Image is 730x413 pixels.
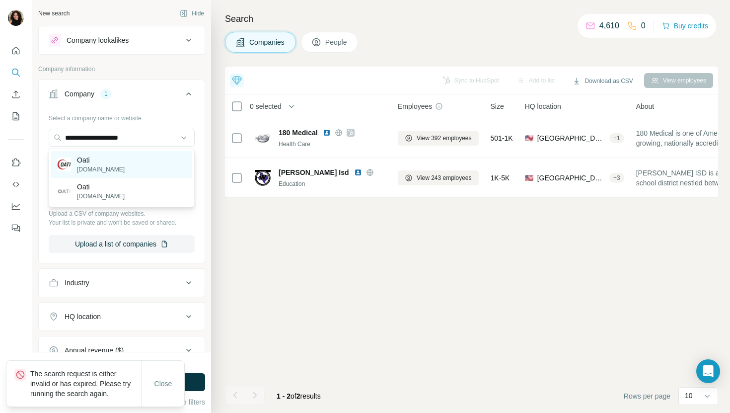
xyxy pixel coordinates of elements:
button: Company lookalikes [39,28,205,52]
img: LinkedIn logo [354,168,362,176]
span: of [291,392,296,400]
div: Health Care [279,140,386,149]
div: HQ location [65,312,101,322]
span: 501-1K [491,133,513,143]
p: Company information [38,65,205,74]
div: 2000 search results remaining [82,358,162,367]
span: People [325,37,348,47]
img: Oati [57,158,71,171]
p: 0 [641,20,646,32]
button: Quick start [8,42,24,60]
p: The search request is either invalid or has expired. Please try running the search again. [30,369,142,399]
p: [DOMAIN_NAME] [77,192,125,201]
div: Industry [65,278,89,288]
p: Upload a CSV of company websites. [49,209,195,218]
button: Dashboard [8,197,24,215]
span: Close [154,379,172,389]
div: Open Intercom Messenger [696,359,720,383]
p: 10 [685,391,693,401]
button: Feedback [8,219,24,237]
span: [GEOGRAPHIC_DATA], [US_STATE] [537,133,605,143]
button: Company1 [39,82,205,110]
button: View 392 employees [398,131,479,146]
button: Use Surfe API [8,175,24,193]
button: Industry [39,271,205,295]
img: Logo of Willis Isd [255,170,271,186]
div: Select a company name or website [49,110,195,123]
span: 🇺🇸 [525,133,533,143]
div: + 1 [609,134,624,143]
img: Logo of 180 Medical [255,130,271,146]
div: Company [65,89,94,99]
span: Rows per page [624,391,670,401]
span: View 392 employees [417,134,472,143]
button: View 243 employees [398,170,479,185]
span: 0 selected [250,101,282,111]
img: Oati [57,184,71,198]
span: 2 [296,392,300,400]
p: Oati [77,155,125,165]
span: [PERSON_NAME] Isd [279,167,349,177]
span: 1 - 2 [277,392,291,400]
button: HQ location [39,305,205,329]
button: Buy credits [662,19,708,33]
span: Companies [249,37,286,47]
p: [DOMAIN_NAME] [77,165,125,174]
img: Avatar [8,10,24,26]
span: 180 Medical [279,128,318,138]
button: Upload a list of companies [49,235,195,253]
p: Oati [77,182,125,192]
img: LinkedIn logo [323,129,331,137]
button: Search [8,64,24,82]
span: 1K-5K [491,173,510,183]
span: results [277,392,321,400]
button: Hide [173,6,211,21]
h4: Search [225,12,718,26]
button: Enrich CSV [8,85,24,103]
div: New search [38,9,70,18]
button: Annual revenue ($) [39,338,205,362]
div: + 3 [609,173,624,182]
span: Size [491,101,504,111]
span: About [636,101,655,111]
p: Your list is private and won't be saved or shared. [49,218,195,227]
button: My lists [8,107,24,125]
button: Close [147,375,179,393]
div: 1 [100,89,112,98]
span: HQ location [525,101,561,111]
div: Company lookalikes [67,35,129,45]
button: Download as CSV [566,74,640,88]
p: 4,610 [599,20,619,32]
span: 🇺🇸 [525,173,533,183]
div: Education [279,179,386,188]
span: View 243 employees [417,173,472,182]
span: [GEOGRAPHIC_DATA] [537,173,605,183]
div: Annual revenue ($) [65,345,124,355]
span: Employees [398,101,432,111]
button: Use Surfe on LinkedIn [8,154,24,171]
